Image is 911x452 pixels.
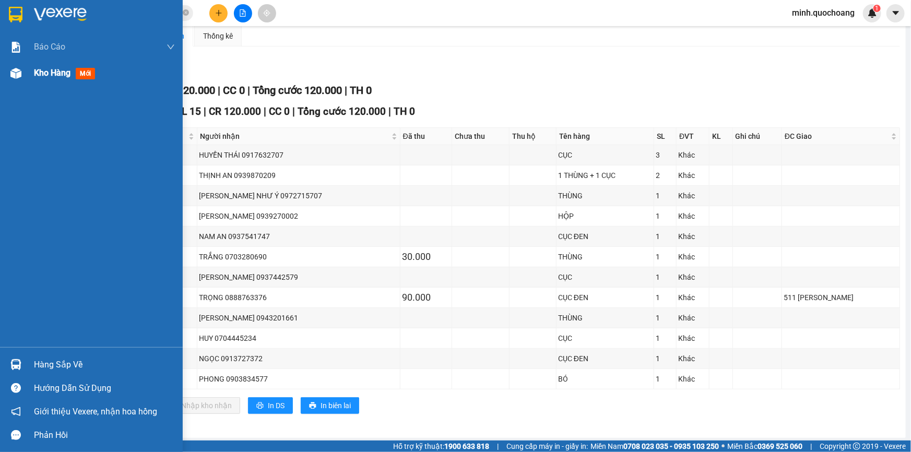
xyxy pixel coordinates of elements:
div: Khác [678,271,707,283]
span: | [218,84,220,97]
span: 1 [875,5,879,12]
div: 1 [656,373,675,385]
div: 1 [656,251,675,263]
th: ĐVT [677,128,709,145]
img: logo.jpg [5,5,42,42]
strong: 0369 525 060 [758,442,802,450]
img: warehouse-icon [10,68,21,79]
span: CC 0 [269,105,290,117]
div: 1 [656,292,675,303]
div: Khác [678,149,707,161]
div: Khác [678,373,707,385]
div: Khác [678,210,707,222]
span: Báo cáo [34,40,65,53]
div: Khác [678,353,707,364]
div: 3 [656,149,675,161]
th: Thu hộ [510,128,557,145]
div: CỤC ĐEN [558,353,652,364]
div: 2 [656,170,675,181]
th: Chưa thu [452,128,510,145]
div: 1 [656,353,675,364]
div: CỤC ĐEN [558,292,652,303]
div: CỤC [558,149,652,161]
th: KL [709,128,733,145]
span: SL 15 [175,105,201,117]
span: TH 0 [350,84,372,97]
span: caret-down [891,8,901,18]
li: [PERSON_NAME] [5,5,151,25]
div: Hướng dẫn sử dụng [34,380,175,396]
span: close-circle [183,9,189,16]
img: icon-new-feature [868,8,877,18]
span: | [247,84,250,97]
div: 1 [656,210,675,222]
span: Người nhận [200,130,389,142]
span: question-circle [11,383,21,393]
li: VP [PERSON_NAME] [5,44,72,56]
div: PHONG 0903834577 [199,373,398,385]
button: file-add [234,4,252,22]
div: 511 [PERSON_NAME] [784,292,898,303]
div: 1 THÙNG + 1 CỤC [558,170,652,181]
span: Miền Bắc [727,441,802,452]
div: Khác [678,312,707,324]
th: Ghi chú [733,128,782,145]
div: BÓ [558,373,652,385]
div: TRỌNG 0888763376 [199,292,398,303]
span: CC 0 [223,84,245,97]
span: In biên lai [321,400,351,411]
div: NAM AN 0937541747 [199,231,398,242]
span: Hỗ trợ kỹ thuật: [393,441,489,452]
img: logo-vxr [9,7,22,22]
span: CR 120.000 [161,84,215,97]
div: Thống kê [203,30,233,42]
img: warehouse-icon [10,359,21,370]
div: TRẮNG 0703280690 [199,251,398,263]
span: down [167,43,175,51]
button: aim [258,4,276,22]
strong: 1900 633 818 [444,442,489,450]
span: Cung cấp máy in - giấy in: [506,441,588,452]
span: ĐC Giao [785,130,889,142]
span: TH 0 [394,105,415,117]
span: environment [5,58,13,65]
span: minh.quochoang [784,6,863,19]
span: message [11,430,21,440]
strong: 0708 023 035 - 0935 103 250 [623,442,719,450]
span: | [264,105,266,117]
span: aim [263,9,270,17]
sup: 1 [873,5,881,12]
span: Tổng cước 120.000 [253,84,342,97]
span: printer [309,402,316,410]
span: | [292,105,295,117]
span: plus [215,9,222,17]
div: 1 [656,332,675,344]
div: Khác [678,332,707,344]
div: Phản hồi [34,427,175,443]
span: file-add [239,9,246,17]
span: Miền Nam [590,441,719,452]
div: Khác [678,251,707,263]
div: THÙNG [558,251,652,263]
img: solution-icon [10,42,21,53]
div: Hàng sắp về [34,357,175,373]
span: Kho hàng [34,68,70,78]
span: CR 120.000 [209,105,261,117]
span: | [810,441,812,452]
div: 1 [656,312,675,324]
div: [PERSON_NAME] 0939270002 [199,210,398,222]
div: [PERSON_NAME] NHƯ Ý 0972715707 [199,190,398,201]
span: | [497,441,499,452]
li: VP [GEOGRAPHIC_DATA] [72,44,139,79]
span: copyright [853,443,860,450]
div: CỤC [558,271,652,283]
button: plus [209,4,228,22]
div: 1 [656,190,675,201]
span: | [345,84,347,97]
span: mới [76,68,95,79]
button: downloadNhập kho nhận [161,397,240,414]
div: 30.000 [402,249,450,264]
div: CỤC [558,332,652,344]
div: HỘP [558,210,652,222]
button: caret-down [886,4,905,22]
